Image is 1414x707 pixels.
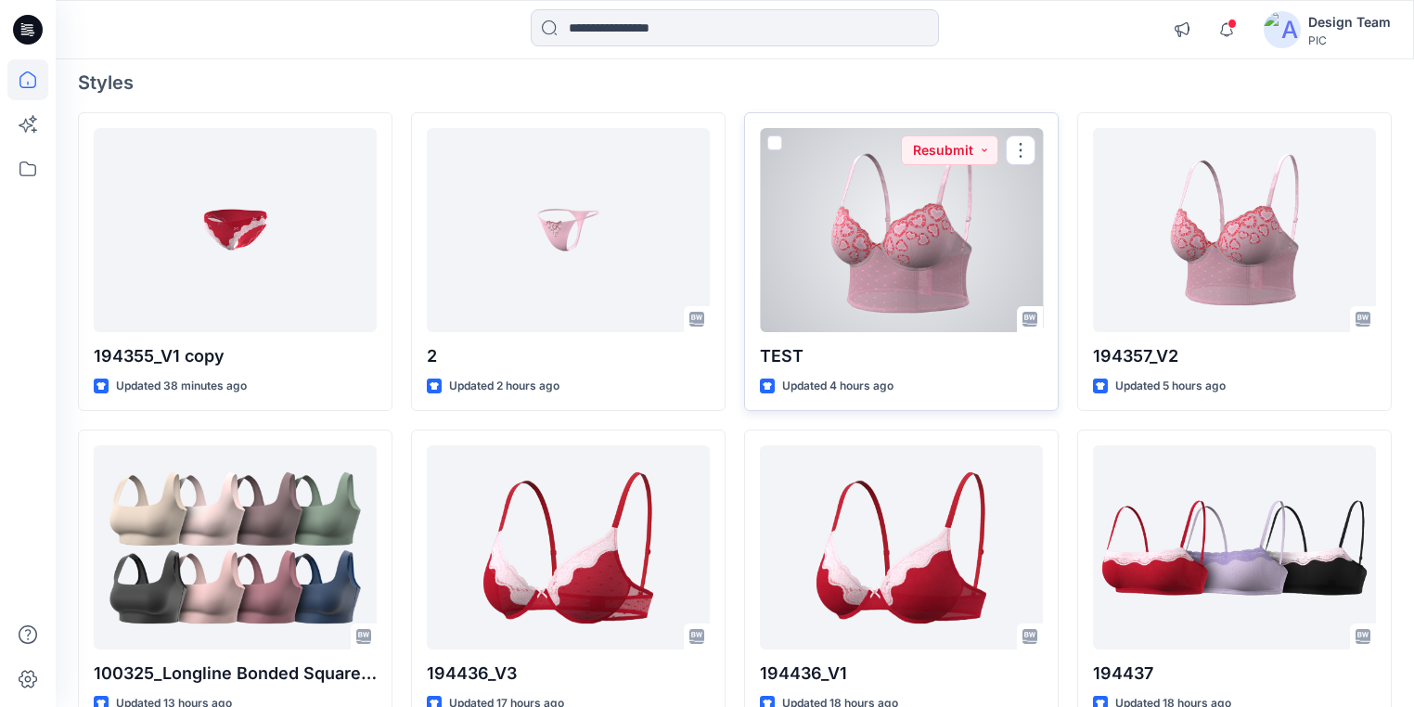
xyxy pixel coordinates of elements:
[1115,377,1226,396] p: Updated 5 hours ago
[427,661,710,687] p: 194436_V3
[449,377,559,396] p: Updated 2 hours ago
[1308,11,1391,33] div: Design Team
[782,377,893,396] p: Updated 4 hours ago
[1093,343,1376,369] p: 194357_V2
[94,661,377,687] p: 100325_Longline Bonded Square Neck Bra
[1264,11,1301,48] img: avatar
[116,377,247,396] p: Updated 38 minutes ago
[760,128,1043,332] a: TEST
[427,128,710,332] a: 2
[78,71,1392,94] h4: Styles
[760,343,1043,369] p: TEST
[427,343,710,369] p: 2
[1093,128,1376,332] a: 194357_V2
[427,445,710,649] a: 194436_V3
[94,343,377,369] p: 194355_V1 copy
[760,445,1043,649] a: 194436_V1
[94,128,377,332] a: 194355_V1 copy
[760,661,1043,687] p: 194436_V1
[1308,33,1391,47] div: PIC
[94,445,377,649] a: 100325_Longline Bonded Square Neck Bra
[1093,661,1376,687] p: 194437
[1093,445,1376,649] a: 194437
